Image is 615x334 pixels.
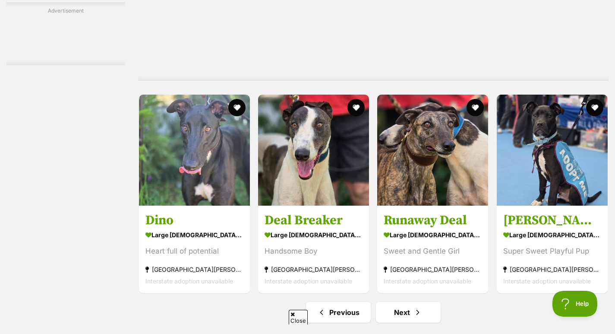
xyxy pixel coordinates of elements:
button: favourite [228,99,246,116]
button: favourite [467,99,484,116]
span: Interstate adoption unavailable [384,277,471,285]
a: [PERSON_NAME] large [DEMOGRAPHIC_DATA] Dog Super Sweet Playful Pup [GEOGRAPHIC_DATA][PERSON_NAME]... [497,206,608,293]
strong: large [DEMOGRAPHIC_DATA] Dog [503,229,601,241]
nav: Pagination [138,302,609,323]
img: Runaway Deal - Greyhound Dog [377,95,488,206]
h3: [PERSON_NAME] [503,212,601,229]
div: Advertisement [6,2,125,65]
a: Next page [376,302,441,323]
img: Marty - Bullmastiff x Boxer Dog [497,95,608,206]
span: Interstate adoption unavailable [145,277,233,285]
strong: [GEOGRAPHIC_DATA][PERSON_NAME][GEOGRAPHIC_DATA] [384,264,482,275]
img: Dino - Greyhound Dog [139,95,250,206]
span: Interstate adoption unavailable [503,277,591,285]
span: Close [289,310,308,325]
div: Sweet and Gentle Girl [384,245,482,257]
strong: large [DEMOGRAPHIC_DATA] Dog [265,229,363,241]
iframe: Help Scout Beacon - Open [552,291,598,317]
a: Previous page [306,302,371,323]
strong: large [DEMOGRAPHIC_DATA] Dog [145,229,243,241]
strong: large [DEMOGRAPHIC_DATA] Dog [384,229,482,241]
span: Interstate adoption unavailable [265,277,352,285]
div: Super Sweet Playful Pup [503,245,601,257]
a: Dino large [DEMOGRAPHIC_DATA] Dog Heart full of potential [GEOGRAPHIC_DATA][PERSON_NAME][GEOGRAPH... [139,206,250,293]
strong: [GEOGRAPHIC_DATA][PERSON_NAME][GEOGRAPHIC_DATA] [265,264,363,275]
a: Runaway Deal large [DEMOGRAPHIC_DATA] Dog Sweet and Gentle Girl [GEOGRAPHIC_DATA][PERSON_NAME][GE... [377,206,488,293]
img: Deal Breaker - Greyhound Dog [258,95,369,206]
a: Deal Breaker large [DEMOGRAPHIC_DATA] Dog Handsome Boy [GEOGRAPHIC_DATA][PERSON_NAME][GEOGRAPHIC_... [258,206,369,293]
div: Handsome Boy [265,245,363,257]
button: favourite [347,99,365,116]
strong: [GEOGRAPHIC_DATA][PERSON_NAME][GEOGRAPHIC_DATA] [145,264,243,275]
h3: Dino [145,212,243,229]
button: favourite [586,99,603,116]
div: Heart full of potential [145,245,243,257]
strong: [GEOGRAPHIC_DATA][PERSON_NAME][GEOGRAPHIC_DATA] [503,264,601,275]
h3: Runaway Deal [384,212,482,229]
h3: Deal Breaker [265,212,363,229]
